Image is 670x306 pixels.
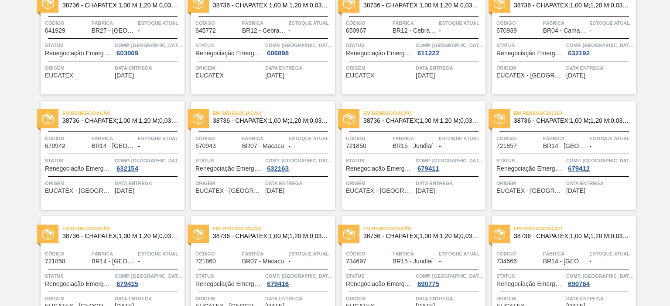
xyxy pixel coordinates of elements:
span: 641929 [45,27,65,34]
span: BR07 - Macacu [242,143,284,149]
span: Data entrega [115,294,182,303]
span: Status [496,272,564,280]
span: - [589,27,591,34]
span: Código [45,249,89,258]
span: BR15 - Jundiaí [393,258,433,265]
span: Renegociação Emergencial de Pedido [45,165,113,172]
span: Em renegociação [213,109,335,118]
span: Data entrega [566,179,634,188]
span: Origem [45,294,113,303]
span: Em renegociação [62,224,185,233]
span: Renegociação Emergencial de Pedido [496,165,564,172]
a: Comp. [GEOGRAPHIC_DATA]632163 [265,156,333,172]
span: Renegociação Emergencial de Pedido [195,281,263,287]
span: - [288,143,291,149]
span: Data entrega [416,294,483,303]
span: - [288,27,291,34]
span: Origem [346,64,414,72]
span: 38736 - CHAPATEX;1,00 M;1,20 M;0,03 M;; [213,233,328,239]
span: Origem [496,179,564,188]
span: Comp. Carga [115,156,182,165]
span: Data entrega [416,64,483,72]
div: 679415 [115,280,140,287]
span: 28/09/2021 [416,72,435,79]
span: - [138,258,140,265]
span: Estoque atual [439,249,483,258]
span: 734697 [346,258,366,265]
a: Comp. [GEOGRAPHIC_DATA]679411 [416,156,483,172]
span: 721858 [45,258,65,265]
span: Origem [45,179,113,188]
span: Estoque atual [589,249,634,258]
div: 679411 [416,165,441,172]
span: Em renegociação [62,109,185,118]
span: - [589,143,591,149]
span: Status [496,41,564,50]
img: status [494,229,505,240]
span: Código [346,19,390,27]
span: - [439,27,441,34]
a: statusEm renegociação38736 - CHAPATEX;1,00 M;1,20 M;0,03 M;;Código670942FábricaBR14 - [GEOGRAPHIC... [34,101,185,210]
a: Comp. [GEOGRAPHIC_DATA]679415 [115,272,182,287]
span: Status [346,272,414,280]
span: Comp. Carga [115,272,182,280]
span: 09/11/2021 [566,188,585,194]
span: 22/09/2021 [115,72,134,79]
span: Status [45,41,113,50]
span: Comp. Carga [265,272,333,280]
span: Status [195,41,263,50]
span: 09/11/2021 [416,188,435,194]
span: Status [195,156,263,165]
img: status [494,113,505,124]
span: Origem [45,64,113,72]
span: Fábrica [393,249,437,258]
span: Estoque atual [288,249,333,258]
span: Status [346,156,414,165]
span: Renegociação Emergencial de Pedido [496,50,564,57]
span: Origem [346,294,414,303]
span: 09/10/2021 [566,72,585,79]
div: 632163 [265,165,291,172]
span: Em renegociação [363,109,485,118]
div: 679412 [566,165,591,172]
span: Estoque atual [288,134,333,143]
a: Comp. [GEOGRAPHIC_DATA]632192 [566,41,634,57]
span: 670942 [45,143,65,149]
a: Comp. [GEOGRAPHIC_DATA]611222 [416,41,483,57]
span: Comp. Carga [416,41,483,50]
span: Estoque atual [288,19,333,27]
span: Status [45,156,113,165]
span: Estoque atual [138,19,182,27]
span: 721850 [346,143,366,149]
span: Código [496,134,541,143]
span: Comp. Carga [566,41,634,50]
span: 23/09/2021 [265,72,284,79]
span: 38736 - CHAPATEX 1,00 M 1,20 M 0,03 M [363,2,479,9]
a: statusEm renegociação38736 - CHAPATEX;1,00 M;1,20 M;0,03 M;;Código721850FábricaBR15 - JundiaíEsto... [335,101,485,210]
span: 38736 - CHAPATEX;1,00 M;1,20 M;0,03 M;; [363,233,479,239]
span: BR04 - Camaçari [543,27,587,34]
span: Data entrega [115,64,182,72]
img: status [42,229,54,240]
span: - [439,143,441,149]
span: Status [496,156,564,165]
span: Origem [195,179,263,188]
span: 38736 - CHAPATEX;1,00 M;1,20 M;0,03 M;; [62,118,178,124]
span: BR12 - Cebrasa [393,27,436,34]
span: - [439,258,441,265]
span: BR15 - Jundiaí [393,143,433,149]
span: Data entrega [265,179,333,188]
span: Fábrica [242,134,287,143]
span: 09/10/2021 [115,188,134,194]
span: Código [195,249,240,258]
div: 603069 [115,50,140,57]
span: 38736 - CHAPATEX;1,00 M;1,20 M;0,03 M;; [514,233,629,239]
span: 734666 [496,258,517,265]
a: Comp. [GEOGRAPHIC_DATA]690764 [566,272,634,287]
span: BR12 - Cebrasa [242,27,286,34]
span: Renegociação Emergencial de Pedido [346,50,414,57]
span: 721860 [195,258,216,265]
span: - [138,143,140,149]
span: EUCATEX - BOTUCATU [45,188,113,194]
span: 670939 [496,27,517,34]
